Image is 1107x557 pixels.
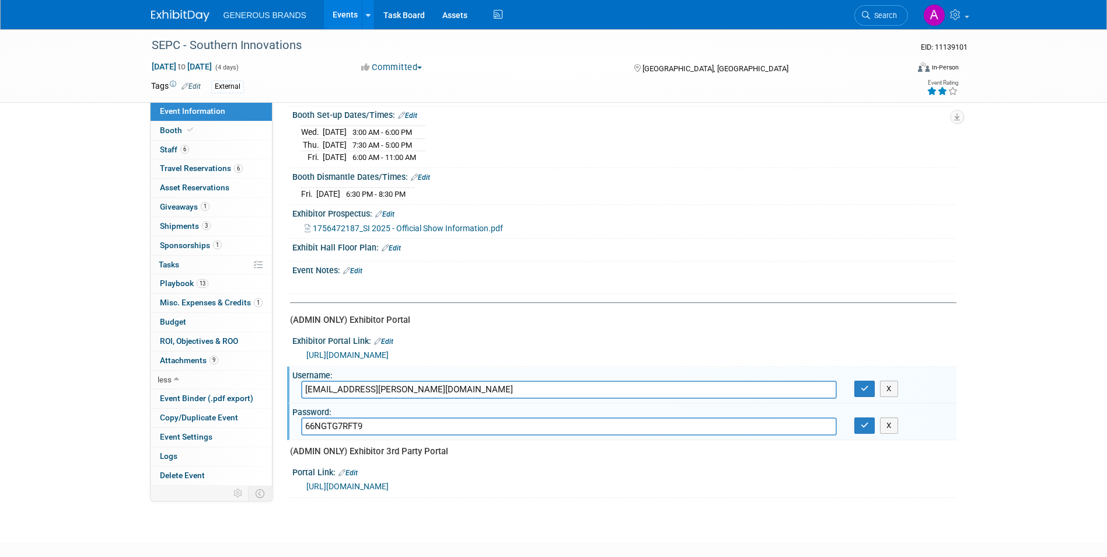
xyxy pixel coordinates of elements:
span: 1 [201,202,209,211]
span: Copy/Duplicate Event [160,413,238,422]
button: Committed [357,61,427,74]
a: Edit [398,112,417,120]
a: Budget [151,313,272,332]
span: (4 days) [214,64,239,71]
td: Wed. [301,126,323,139]
span: Event Settings [160,432,212,441]
span: 6 [234,164,243,173]
a: Edit [338,469,358,477]
span: Search [870,11,897,20]
span: Giveaways [160,202,209,211]
span: Misc. Expenses & Credits [160,298,263,307]
div: Event Notes: [292,262,956,277]
a: Search [854,5,908,26]
a: Event Binder (.pdf export) [151,389,272,408]
span: Travel Reservations [160,163,243,173]
span: 1 [213,241,222,249]
a: 1756472187_SI 2025 - Official Show Information.pdf [305,224,503,233]
a: [URL][DOMAIN_NAME] [306,482,389,491]
a: Delete Event [151,467,272,485]
div: Exhibitor Portal Link: [292,332,956,347]
span: 3:00 AM - 6:00 PM [352,128,412,137]
span: 6:00 AM - 11:00 AM [352,153,416,162]
i: Booth reservation complete [187,127,193,133]
span: [GEOGRAPHIC_DATA], [GEOGRAPHIC_DATA] [642,64,788,73]
div: (ADMIN ONLY) Exhibitor Portal [290,314,948,326]
a: Logs [151,447,272,466]
span: Asset Reservations [160,183,229,192]
div: Booth Dismantle Dates/Times: [292,168,956,183]
a: ROI, Objectives & ROO [151,332,272,351]
span: 1756472187_SI 2025 - Official Show Information.pdf [313,224,503,233]
a: [URL][DOMAIN_NAME] [306,350,389,360]
span: Shipments [160,221,211,231]
td: Personalize Event Tab Strip [228,486,249,501]
div: SEPC - Southern Innovations [148,35,891,56]
td: [DATE] [323,126,347,139]
div: Event Rating [927,80,958,86]
a: Event Settings [151,428,272,447]
div: Booth Set-up Dates/Times: [292,106,956,121]
td: [DATE] [323,138,347,151]
div: External [211,81,244,93]
a: Shipments3 [151,217,272,236]
div: Password: [292,403,956,418]
span: ROI, Objectives & ROO [160,336,238,346]
span: Delete Event [160,471,205,480]
a: Attachments9 [151,351,272,370]
span: 3 [202,221,211,230]
div: Event Format [839,61,959,78]
img: Astrid Aguayo [923,4,945,26]
a: Booth [151,121,272,140]
span: Attachments [160,356,218,365]
a: Misc. Expenses & Credits1 [151,294,272,312]
div: (ADMIN ONLY) Exhibitor 3rd Party Portal [290,445,948,458]
a: Edit [382,244,401,252]
a: Edit [411,173,430,182]
a: Edit [374,337,393,346]
td: Toggle Event Tabs [248,486,272,501]
span: Staff [160,145,189,154]
a: Edit [181,82,201,90]
span: 1 [254,298,263,307]
div: Exhibit Hall Floor Plan: [292,239,956,254]
td: Fri. [301,151,323,163]
span: Budget [160,317,186,326]
a: Staff6 [151,141,272,159]
a: less [151,371,272,389]
a: Playbook13 [151,274,272,293]
a: Edit [375,210,394,218]
button: X [880,417,898,434]
span: Logs [160,451,177,461]
td: Fri. [301,188,316,200]
div: Exhibitor Prospectus: [292,205,956,220]
button: X [880,381,898,397]
span: Event ID: 11139101 [921,43,968,51]
span: 7:30 AM - 5:00 PM [352,141,412,149]
a: Giveaways1 [151,198,272,217]
div: In-Person [931,63,959,72]
span: 9 [209,356,218,364]
img: Format-Inperson.png [918,62,930,72]
span: Event Information [160,106,225,116]
span: 13 [197,279,208,288]
span: [DATE] [DATE] [151,61,212,72]
td: [DATE] [323,151,347,163]
div: Portal Link: [292,464,956,479]
td: [DATE] [316,188,340,200]
a: Edit [343,267,362,275]
span: Tasks [159,260,179,269]
a: Sponsorships1 [151,236,272,255]
span: GENEROUS BRANDS [224,11,306,20]
a: Asset Reservations [151,179,272,197]
span: Sponsorships [160,241,222,250]
span: less [158,375,172,384]
span: Booth [160,126,195,135]
td: Thu. [301,138,323,151]
div: Username: [292,367,956,381]
a: Copy/Duplicate Event [151,409,272,427]
a: Event Information [151,102,272,121]
img: ExhibitDay [151,10,209,22]
span: Playbook [160,278,208,288]
a: Travel Reservations6 [151,159,272,178]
